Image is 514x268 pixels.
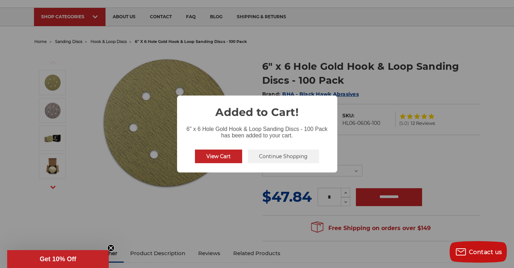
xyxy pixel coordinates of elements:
span: Contact us [469,249,502,255]
h2: Added to Cart! [177,96,337,120]
span: Get 10% Off [40,255,76,263]
button: Contact us [450,241,507,263]
div: 6" x 6 Hole Gold Hook & Loop Sanding Discs - 100 Pack has been added to your cart. [177,120,337,140]
button: Continue Shopping [248,150,319,163]
button: View Cart [195,150,242,163]
button: Close teaser [107,244,114,252]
